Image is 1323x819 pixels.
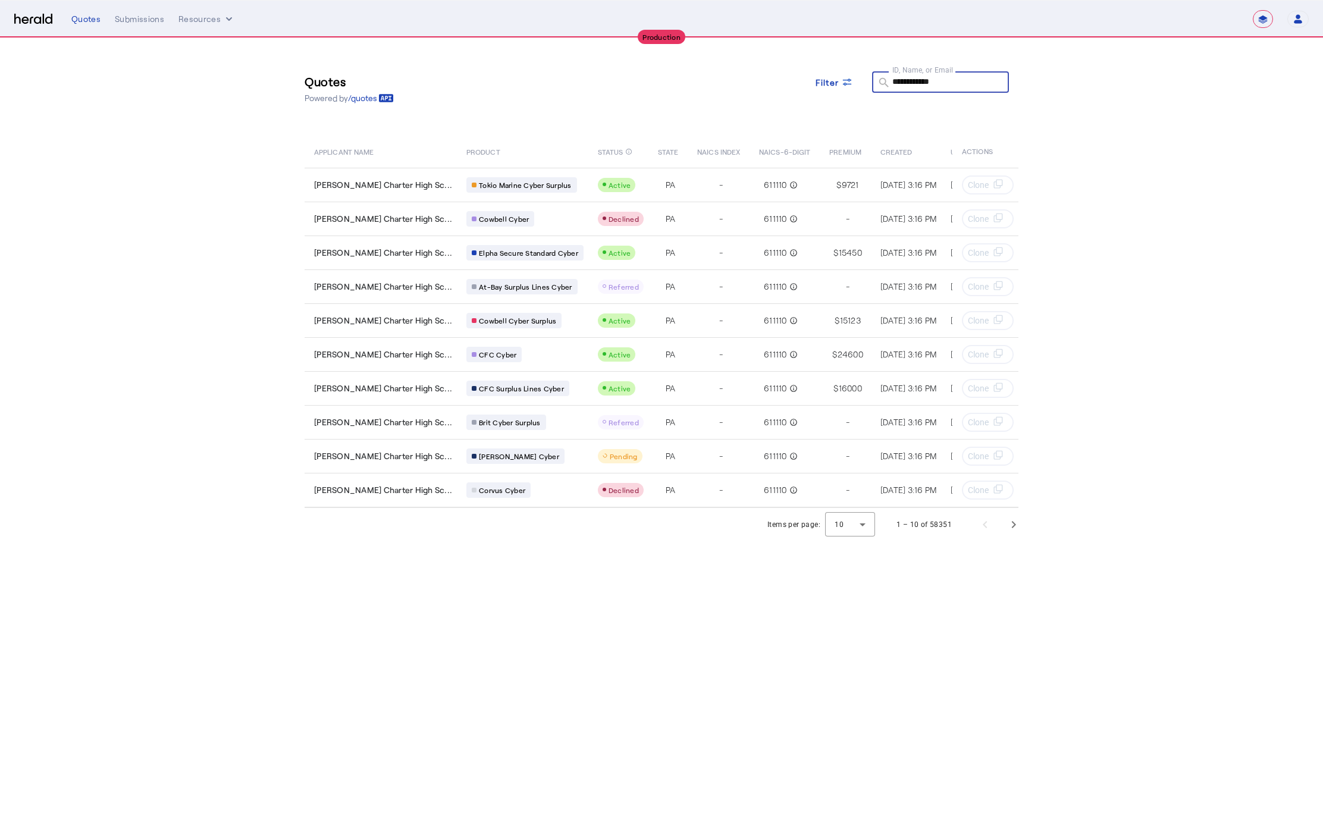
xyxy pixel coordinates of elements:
[846,213,849,225] span: -
[609,283,639,291] span: Referred
[968,247,989,259] span: Clone
[951,383,1007,393] span: [DATE] 3:16 PM
[968,382,989,394] span: Clone
[479,485,525,495] span: Corvus Cyber
[787,450,798,462] mat-icon: info_outline
[951,247,1007,258] span: [DATE] 3:17 PM
[846,484,849,496] span: -
[466,145,500,157] span: PRODUCT
[896,519,952,531] div: 1 – 10 of 58351
[719,450,723,462] span: -
[951,315,1007,325] span: [DATE] 3:17 PM
[314,247,452,259] span: [PERSON_NAME] Charter High Sc...
[609,384,631,393] span: Active
[178,13,235,25] button: Resources dropdown menu
[968,213,989,225] span: Clone
[598,145,623,157] span: STATUS
[787,247,798,259] mat-icon: info_outline
[764,484,787,496] span: 611110
[951,417,1007,427] span: [DATE] 3:16 PM
[951,214,1007,224] span: [DATE] 3:17 PM
[719,349,723,360] span: -
[787,315,798,327] mat-icon: info_outline
[719,315,723,327] span: -
[609,418,639,426] span: Referred
[968,315,989,327] span: Clone
[666,484,676,496] span: PA
[829,145,861,157] span: PREMIUM
[999,510,1028,539] button: Next page
[764,179,787,191] span: 611110
[479,282,572,291] span: At-Bay Surplus Lines Cyber
[666,382,676,394] span: PA
[806,71,863,93] button: Filter
[968,484,989,496] span: Clone
[951,485,1007,495] span: [DATE] 3:16 PM
[305,134,1178,508] table: Table view of all quotes submitted by your platform
[609,486,639,494] span: Declined
[609,181,631,189] span: Active
[666,213,676,225] span: PA
[787,484,798,496] mat-icon: info_outline
[666,450,676,462] span: PA
[951,180,1007,190] span: [DATE] 3:18 PM
[842,179,859,191] span: 9721
[666,179,676,191] span: PA
[968,179,989,191] span: Clone
[951,281,1007,291] span: [DATE] 3:19 PM
[348,92,394,104] a: /quotes
[880,349,937,359] span: [DATE] 3:16 PM
[764,247,787,259] span: 611110
[968,281,989,293] span: Clone
[880,417,937,427] span: [DATE] 3:16 PM
[892,65,954,74] mat-label: ID, Name, or Email
[697,145,740,157] span: NAICS INDEX
[968,416,989,428] span: Clone
[314,349,452,360] span: [PERSON_NAME] Charter High Sc...
[479,248,578,258] span: Elpha Secure Standard Cyber
[609,249,631,257] span: Active
[880,383,937,393] span: [DATE] 3:16 PM
[962,413,1014,432] button: Clone
[835,315,839,327] span: $
[839,247,862,259] span: 15450
[625,145,632,158] mat-icon: info_outline
[968,349,989,360] span: Clone
[479,384,564,393] span: CFC Surplus Lines Cyber
[787,213,798,225] mat-icon: info_outline
[666,281,676,293] span: PA
[836,179,841,191] span: $
[880,281,937,291] span: [DATE] 3:16 PM
[951,145,982,157] span: UPDATED
[719,247,723,259] span: -
[638,30,685,44] div: Production
[872,76,892,91] mat-icon: search
[305,92,394,104] p: Powered by
[314,145,374,157] span: APPLICANT NAME
[816,76,839,89] span: Filter
[787,382,798,394] mat-icon: info_outline
[71,13,101,25] div: Quotes
[764,349,787,360] span: 611110
[880,180,937,190] span: [DATE] 3:16 PM
[846,416,849,428] span: -
[846,281,849,293] span: -
[314,382,452,394] span: [PERSON_NAME] Charter High Sc...
[14,14,52,25] img: Herald Logo
[846,450,849,462] span: -
[787,416,798,428] mat-icon: info_outline
[609,316,631,325] span: Active
[962,447,1014,466] button: Clone
[880,247,937,258] span: [DATE] 3:16 PM
[479,316,556,325] span: Cowbell Cyber Surplus
[479,418,541,427] span: Brit Cyber Surplus
[962,175,1014,194] button: Clone
[719,484,723,496] span: -
[962,379,1014,398] button: Clone
[787,281,798,293] mat-icon: info_outline
[314,179,452,191] span: [PERSON_NAME] Charter High Sc...
[666,315,676,327] span: PA
[764,213,787,225] span: 611110
[479,180,572,190] span: Tokio Marine Cyber Surplus
[832,349,837,360] span: $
